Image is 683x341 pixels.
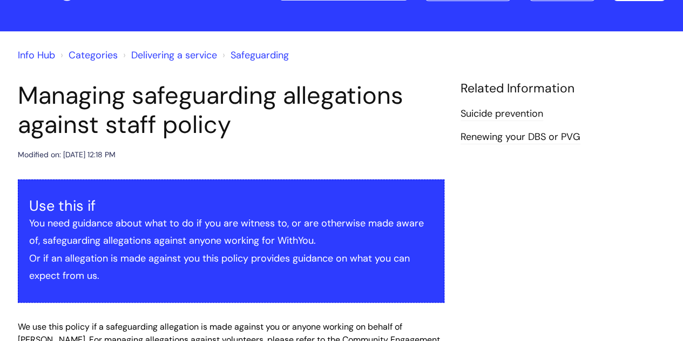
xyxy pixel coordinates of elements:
[131,49,217,62] a: Delivering a service
[29,215,433,250] p: You need guidance about what to do if you are witness to, or are otherwise made aware of, safegua...
[29,250,433,285] p: Or if an allegation is made against you this policy provides guidance on what you can expect from...
[18,148,116,162] div: Modified on: [DATE] 12:18 PM
[58,46,118,64] li: Solution home
[461,130,580,144] a: Renewing your DBS or PVG
[461,107,543,121] a: Suicide prevention
[461,81,666,96] h4: Related Information
[69,49,118,62] a: Categories
[120,46,217,64] li: Delivering a service
[220,46,289,64] li: Safeguarding
[29,197,433,215] h3: Use this if
[231,49,289,62] a: Safeguarding
[18,81,444,139] h1: Managing safeguarding allegations against staff policy
[18,49,55,62] a: Info Hub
